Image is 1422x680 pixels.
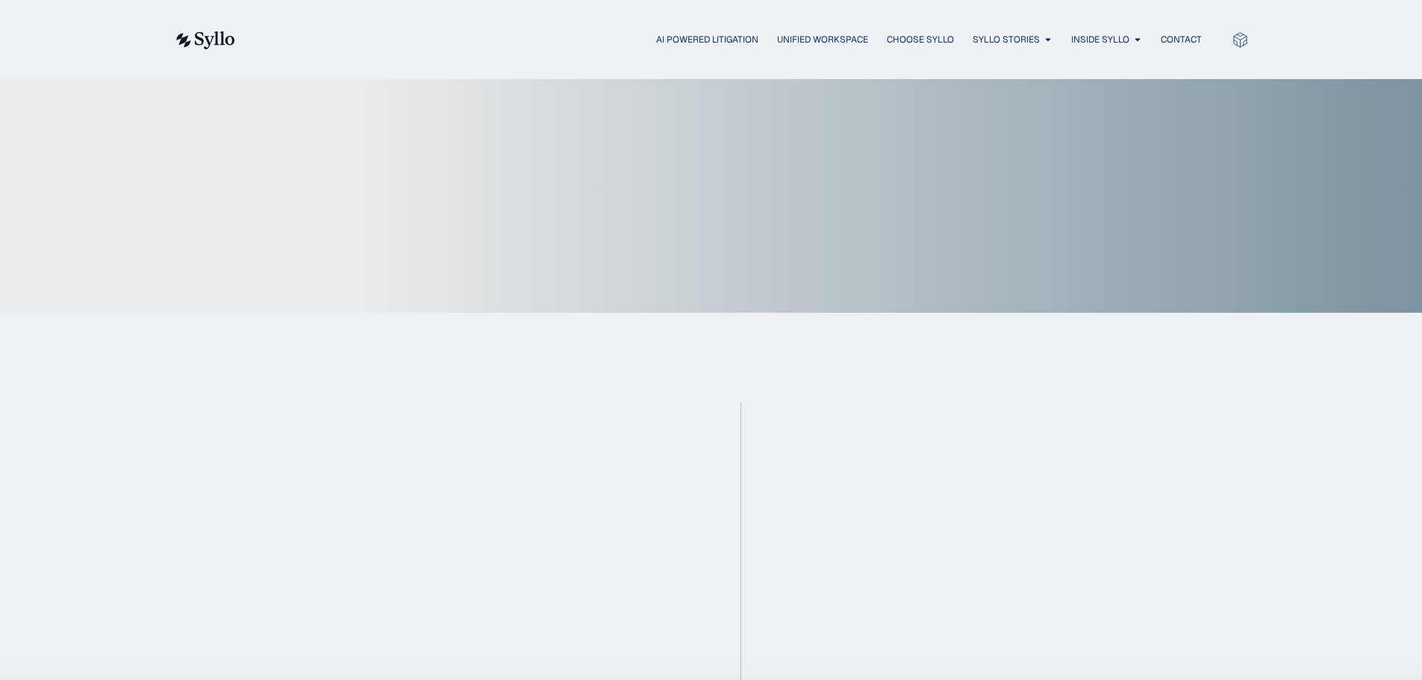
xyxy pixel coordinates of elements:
[656,33,758,46] a: AI Powered Litigation
[174,31,235,49] img: syllo
[973,33,1040,46] a: Syllo Stories
[265,33,1202,47] nav: Menu
[887,33,954,46] a: Choose Syllo
[1161,33,1202,46] a: Contact
[777,33,868,46] a: Unified Workspace
[265,33,1202,47] div: Menu Toggle
[1071,33,1129,46] a: Inside Syllo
